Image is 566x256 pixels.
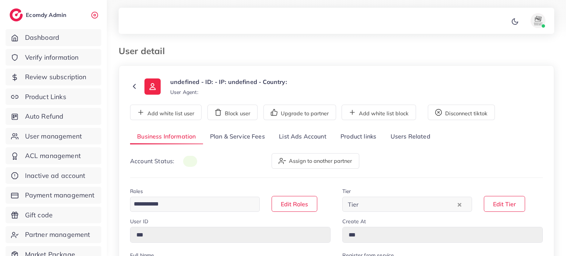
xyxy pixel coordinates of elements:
a: Plan & Service Fees [203,129,272,145]
button: Add white list block [342,105,416,120]
button: Disconnect tiktok [428,105,495,120]
small: User Agent: [170,88,198,96]
a: Product links [333,129,383,145]
a: ACL management [6,147,101,164]
span: Gift code [25,210,53,220]
a: Gift code [6,207,101,224]
a: logoEcomdy Admin [10,8,68,21]
a: Partner management [6,226,101,243]
div: Search for option [342,197,472,212]
button: Upgrade to partner [263,105,336,120]
span: Partner management [25,230,90,239]
span: Tier [346,199,360,210]
button: Block user [207,105,258,120]
span: Inactive ad account [25,171,85,180]
span: Payment management [25,190,95,200]
div: Search for option [130,197,260,212]
span: Auto Refund [25,112,64,121]
label: Roles [130,187,143,195]
a: Business Information [130,129,203,145]
a: List Ads Account [272,129,333,145]
a: Review subscription [6,69,101,85]
a: Verify information [6,49,101,66]
span: Verify information [25,53,79,62]
input: Search for option [361,199,456,210]
a: Dashboard [6,29,101,46]
label: Tier [342,187,351,195]
button: Assign to another partner [272,153,359,169]
h2: Ecomdy Admin [26,11,68,18]
span: Review subscription [25,72,87,82]
a: User management [6,128,101,145]
a: Product Links [6,88,101,105]
p: undefined - ID: - IP: undefined - Country: [170,77,287,86]
a: Auto Refund [6,108,101,125]
button: Edit Tier [484,196,525,212]
label: User ID [130,218,148,225]
a: Inactive ad account [6,167,101,184]
a: Users Related [383,129,437,145]
span: Dashboard [25,33,59,42]
a: Payment management [6,187,101,204]
input: Search for option [131,199,250,210]
label: Create At [342,218,366,225]
a: avatar [522,13,548,28]
img: logo [10,8,23,21]
img: ic-user-info.36bf1079.svg [144,78,161,95]
button: Edit Roles [272,196,317,212]
span: User management [25,131,82,141]
img: avatar [531,13,545,28]
h3: User detail [119,46,171,56]
span: ACL management [25,151,81,161]
p: Account Status: [130,157,197,166]
button: Clear Selected [458,200,461,208]
span: Product Links [25,92,66,102]
button: Add white list user [130,105,202,120]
